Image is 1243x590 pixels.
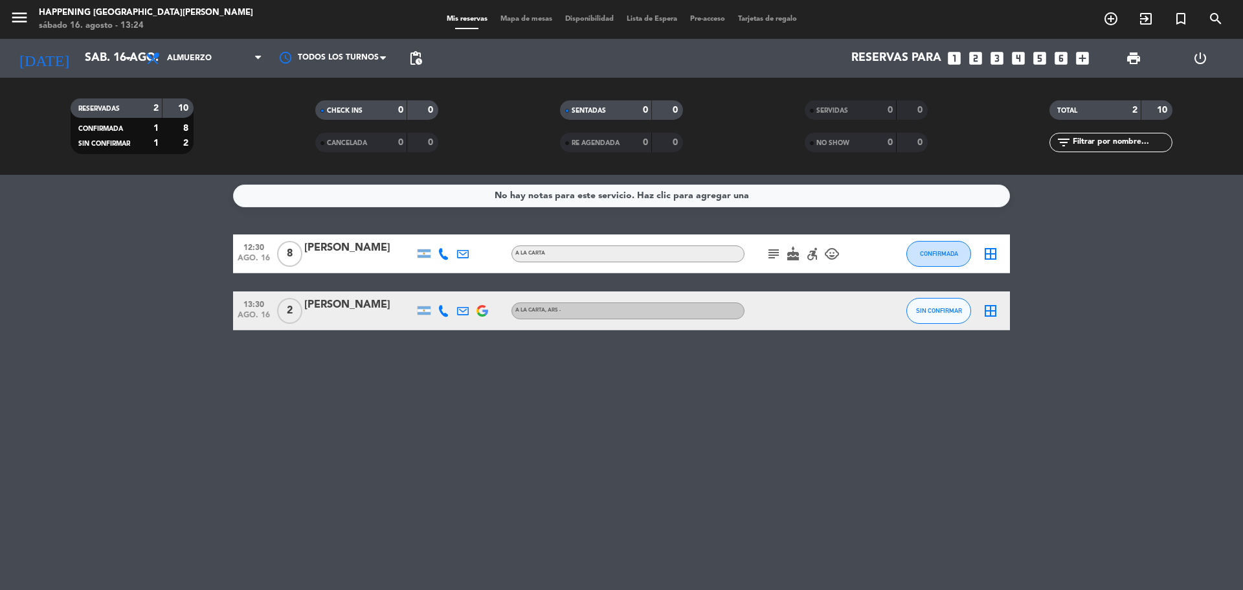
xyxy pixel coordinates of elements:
[78,126,123,132] span: CONFIRMADA
[805,246,820,262] i: accessible_forward
[1173,11,1189,27] i: turned_in_not
[917,106,925,115] strong: 0
[572,140,620,146] span: RE AGENDADA
[1193,51,1208,66] i: power_settings_new
[559,16,620,23] span: Disponibilidad
[440,16,494,23] span: Mis reservas
[983,303,998,319] i: border_all
[1157,106,1170,115] strong: 10
[851,52,941,65] span: Reservas para
[495,188,749,203] div: No hay notas para este servicio. Haz clic para agregar una
[277,298,302,324] span: 2
[120,51,136,66] i: arrow_drop_down
[167,54,212,63] span: Almuerzo
[1031,50,1048,67] i: looks_5
[10,44,78,73] i: [DATE]
[673,106,680,115] strong: 0
[1126,51,1141,66] span: print
[78,106,120,112] span: RESERVADAS
[1074,50,1091,67] i: add_box
[888,106,893,115] strong: 0
[967,50,984,67] i: looks_two
[816,108,848,114] span: SERVIDAS
[1053,50,1069,67] i: looks_6
[238,311,270,326] span: ago. 16
[428,138,436,147] strong: 0
[408,51,423,66] span: pending_actions
[238,239,270,254] span: 12:30
[732,16,803,23] span: Tarjetas de regalo
[39,6,253,19] div: Happening [GEOGRAPHIC_DATA][PERSON_NAME]
[515,308,561,313] span: A LA CARTA
[304,297,414,313] div: [PERSON_NAME]
[545,308,561,313] span: , ARS -
[785,246,801,262] i: cake
[1057,108,1077,114] span: TOTAL
[10,8,29,27] i: menu
[920,250,958,257] span: CONFIRMADA
[1010,50,1027,67] i: looks_4
[238,254,270,269] span: ago. 16
[494,16,559,23] span: Mapa de mesas
[238,296,270,311] span: 13:30
[428,106,436,115] strong: 0
[1103,11,1119,27] i: add_circle_outline
[304,240,414,256] div: [PERSON_NAME]
[39,19,253,32] div: sábado 16. agosto - 13:24
[906,241,971,267] button: CONFIRMADA
[153,104,159,113] strong: 2
[183,139,191,148] strong: 2
[643,106,648,115] strong: 0
[620,16,684,23] span: Lista de Espera
[766,246,781,262] i: subject
[183,124,191,133] strong: 8
[684,16,732,23] span: Pre-acceso
[277,241,302,267] span: 8
[153,139,159,148] strong: 1
[398,138,403,147] strong: 0
[515,251,545,256] span: A LA CARTA
[946,50,963,67] i: looks_one
[476,305,488,317] img: google-logo.png
[1208,11,1224,27] i: search
[888,138,893,147] strong: 0
[1056,135,1071,150] i: filter_list
[1132,106,1137,115] strong: 2
[643,138,648,147] strong: 0
[178,104,191,113] strong: 10
[1138,11,1154,27] i: exit_to_app
[572,108,606,114] span: SENTADAS
[906,298,971,324] button: SIN CONFIRMAR
[816,140,849,146] span: NO SHOW
[78,141,130,147] span: SIN CONFIRMAR
[916,307,962,314] span: SIN CONFIRMAR
[673,138,680,147] strong: 0
[327,140,367,146] span: CANCELADA
[824,246,840,262] i: child_care
[983,246,998,262] i: border_all
[327,108,363,114] span: CHECK INS
[1167,39,1233,78] div: LOG OUT
[1071,135,1172,150] input: Filtrar por nombre...
[10,8,29,32] button: menu
[153,124,159,133] strong: 1
[917,138,925,147] strong: 0
[989,50,1005,67] i: looks_3
[398,106,403,115] strong: 0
